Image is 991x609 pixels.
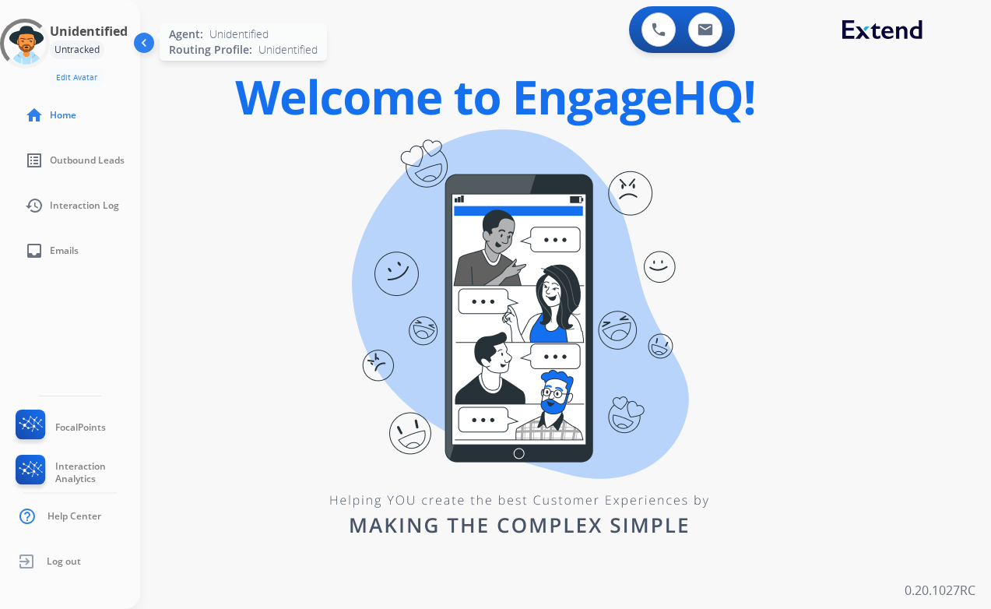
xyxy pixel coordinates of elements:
[25,151,44,170] mat-icon: list_alt
[50,154,125,167] span: Outbound Leads
[50,245,79,257] span: Emails
[50,40,104,59] div: Untracked
[55,460,140,485] span: Interaction Analytics
[169,42,252,58] span: Routing Profile:
[25,241,44,260] mat-icon: inbox
[25,196,44,215] mat-icon: history
[25,106,44,125] mat-icon: home
[55,421,106,434] span: FocalPoints
[169,26,203,42] span: Agent:
[47,510,101,523] span: Help Center
[905,581,975,600] p: 0.20.1027RC
[50,69,104,86] button: Edit Avatar
[50,199,119,212] span: Interaction Log
[12,410,106,445] a: FocalPoints
[50,22,128,40] h3: Unidentified
[209,26,269,42] span: Unidentified
[258,42,318,58] span: Unidentified
[50,109,76,121] span: Home
[47,555,81,568] span: Log out
[12,455,140,491] a: Interaction Analytics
